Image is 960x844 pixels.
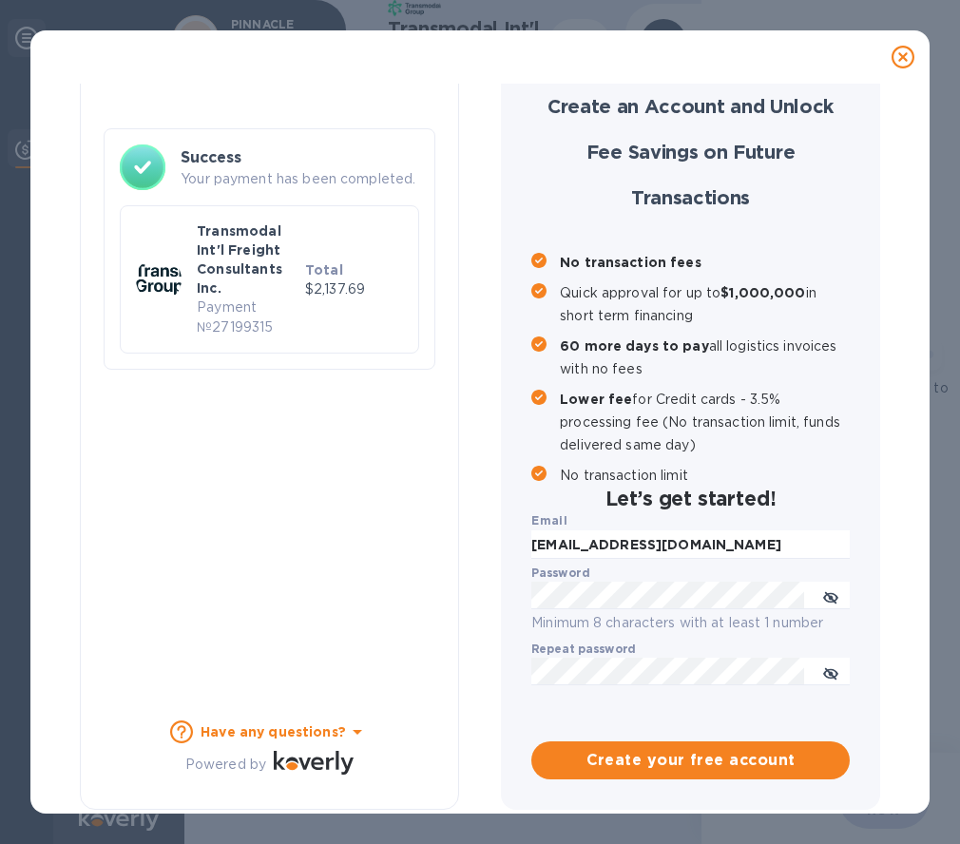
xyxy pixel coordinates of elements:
b: Have any questions? [201,724,346,739]
button: toggle password visibility [812,653,850,691]
label: Repeat password [531,643,636,655]
p: for Credit cards - 3.5% processing fee (No transaction limit, funds delivered same day) [560,388,850,456]
b: Total [305,262,343,278]
h2: Let’s get started! [531,487,850,510]
p: No transaction limit [560,464,850,487]
b: Email [531,513,567,527]
p: Minimum 8 characters with at least 1 number [531,612,850,634]
button: toggle password visibility [812,577,850,615]
b: Lower fee [560,392,632,407]
input: Enter email address [531,530,850,559]
p: all logistics invoices with no fees [560,335,850,380]
p: Powered by [185,755,266,775]
span: Create your free account [547,749,835,772]
h1: Create an Account and Unlock Fee Savings on Future Transactions [531,84,850,221]
p: Quick approval for up to in short term financing [560,281,850,327]
img: Logo [274,751,354,774]
b: $1,000,000 [720,285,805,300]
b: No transaction fees [560,255,701,270]
p: Payment № 27199315 [197,297,298,337]
p: Your payment has been completed. [181,169,419,189]
h3: Success [181,146,419,169]
b: 60 more days to pay [560,338,709,354]
p: $2,137.69 [305,279,403,299]
p: Transmodal Int'l Freight Consultants Inc. [197,221,298,297]
label: Password [531,567,589,579]
button: Create your free account [531,741,850,779]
